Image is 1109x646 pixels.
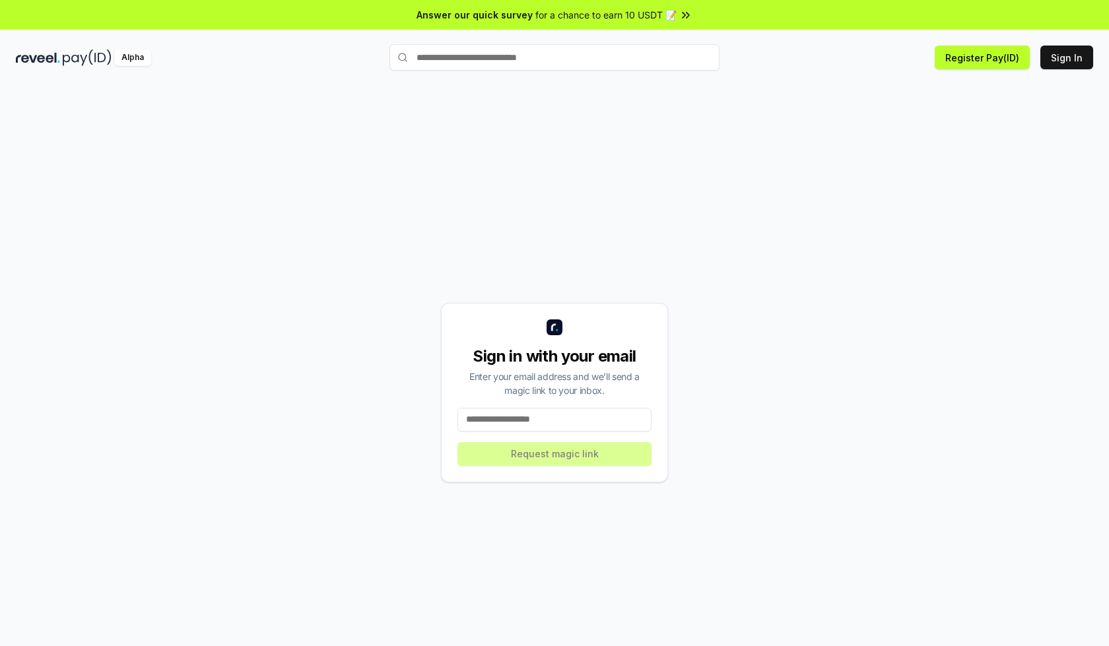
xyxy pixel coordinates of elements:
button: Register Pay(ID) [935,46,1030,69]
span: Answer our quick survey [417,8,533,22]
img: reveel_dark [16,49,60,66]
div: Alpha [114,49,151,66]
img: logo_small [547,319,562,335]
div: Enter your email address and we’ll send a magic link to your inbox. [457,370,652,397]
span: for a chance to earn 10 USDT 📝 [535,8,677,22]
button: Sign In [1040,46,1093,69]
div: Sign in with your email [457,346,652,367]
img: pay_id [63,49,112,66]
